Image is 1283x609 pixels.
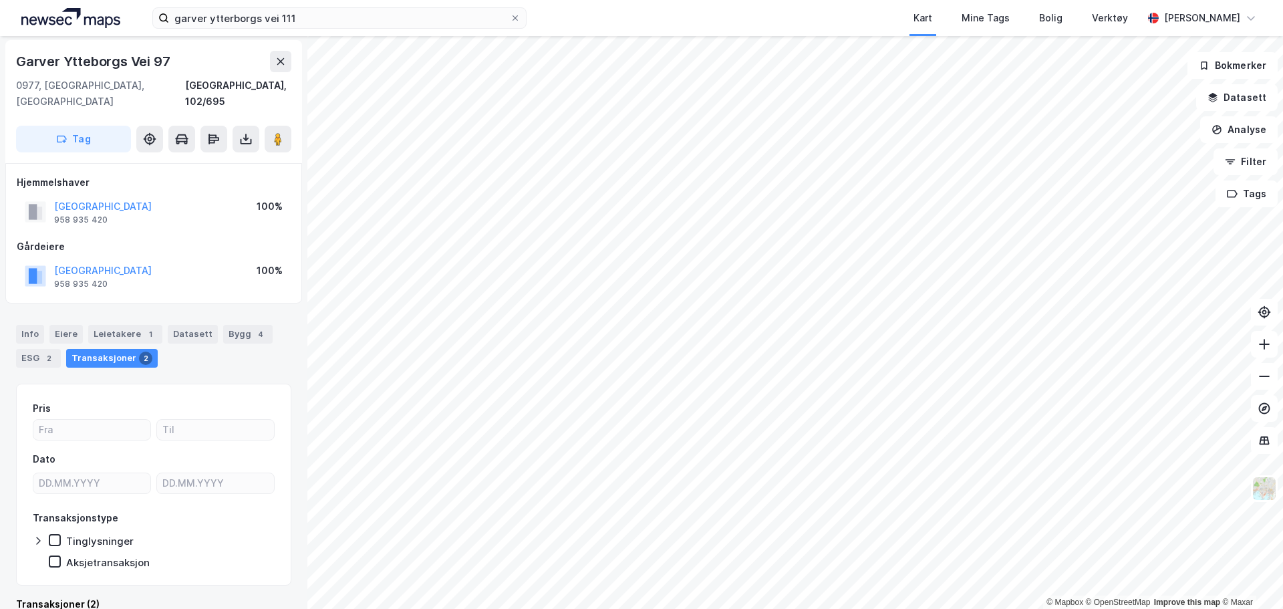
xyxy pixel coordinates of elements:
[257,199,283,215] div: 100%
[1196,84,1278,111] button: Datasett
[16,51,172,72] div: Garver Ytteborgs Vei 97
[16,325,44,344] div: Info
[16,126,131,152] button: Tag
[16,78,185,110] div: 0977, [GEOGRAPHIC_DATA], [GEOGRAPHIC_DATA]
[1252,476,1277,501] img: Z
[168,325,218,344] div: Datasett
[88,325,162,344] div: Leietakere
[17,239,291,255] div: Gårdeiere
[139,352,152,365] div: 2
[254,328,267,341] div: 4
[1187,52,1278,79] button: Bokmerker
[1216,545,1283,609] iframe: Chat Widget
[1214,148,1278,175] button: Filter
[157,420,274,440] input: Til
[42,352,55,365] div: 2
[66,556,150,569] div: Aksjetransaksjon
[962,10,1010,26] div: Mine Tags
[33,473,150,493] input: DD.MM.YYYY
[1039,10,1062,26] div: Bolig
[54,215,108,225] div: 958 935 420
[16,349,61,368] div: ESG
[169,8,510,28] input: Søk på adresse, matrikkel, gårdeiere, leietakere eller personer
[257,263,283,279] div: 100%
[66,349,158,368] div: Transaksjoner
[1046,598,1083,607] a: Mapbox
[185,78,291,110] div: [GEOGRAPHIC_DATA], 102/695
[33,420,150,440] input: Fra
[33,510,118,526] div: Transaksjonstype
[17,174,291,191] div: Hjemmelshaver
[49,325,83,344] div: Eiere
[66,535,134,547] div: Tinglysninger
[1154,598,1220,607] a: Improve this map
[33,400,51,416] div: Pris
[21,8,120,28] img: logo.a4113a55bc3d86da70a041830d287a7e.svg
[33,451,55,467] div: Dato
[1164,10,1240,26] div: [PERSON_NAME]
[1200,116,1278,143] button: Analyse
[1216,180,1278,207] button: Tags
[157,473,274,493] input: DD.MM.YYYY
[913,10,932,26] div: Kart
[1092,10,1128,26] div: Verktøy
[223,325,273,344] div: Bygg
[1086,598,1151,607] a: OpenStreetMap
[144,328,157,341] div: 1
[54,279,108,289] div: 958 935 420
